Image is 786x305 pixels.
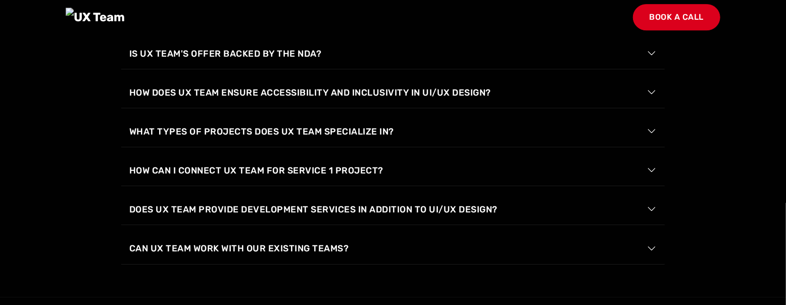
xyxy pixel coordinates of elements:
span: How can I connect UX Team for Service 1 project? [129,163,383,178]
a: Book a Call [633,4,721,30]
span: How does UX Team ensure accessibility and inclusivity in UI/UX design? [129,85,491,100]
span: Can UX Team work with our existing teams? [129,241,349,255]
button: What types of projects does UX Team specialize in? [121,116,665,147]
button: How can I connect UX Team for Service 1 project? [121,155,665,186]
button: Does UX Team provide development services in addition to UI/UX design? [121,194,665,225]
span: What types of projects does UX Team specialize in? [129,124,394,139]
button: Can UX Team work with our existing teams? [121,233,665,264]
span: Is UX Team's offer backed by the NDA? [129,47,322,61]
img: UX Team [66,8,125,27]
button: Is UX Team's offer backed by the NDA? [121,38,665,69]
span: Does UX Team provide development services in addition to UI/UX design? [129,202,498,216]
button: How does UX Team ensure accessibility and inclusivity in UI/UX design? [121,77,665,108]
